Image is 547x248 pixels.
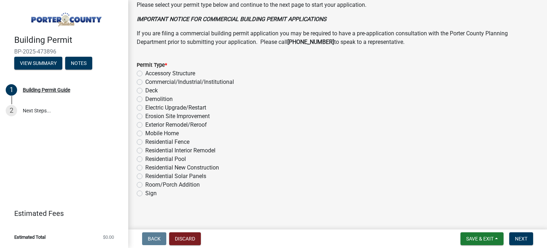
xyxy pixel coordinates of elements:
label: Commercial/Industrial/Institutional [145,78,234,86]
wm-modal-confirm: Notes [65,61,92,66]
label: Sign [145,189,157,198]
label: Deck [145,86,158,95]
strong: IMPORTANT NOTICE FOR COMMERCIAL BUILDING PERMIT APPLICATIONS [137,16,327,22]
label: Mobile Home [145,129,179,138]
label: Residential New Construction [145,163,219,172]
span: Back [148,236,161,242]
label: Erosion Site Improvement [145,112,210,121]
p: Please select your permit type below and continue to the next page to start your application. [137,1,538,9]
button: View Summary [14,57,62,70]
button: Notes [65,57,92,70]
span: Estimated Total [14,235,46,239]
div: 2 [6,105,17,116]
img: Porter County, Indiana [14,7,117,27]
label: Electric Upgrade/Restart [145,103,206,112]
span: $0.00 [103,235,114,239]
span: Next [515,236,527,242]
label: Residential Pool [145,155,186,163]
wm-modal-confirm: Summary [14,61,62,66]
label: Accessory Structure [145,69,195,78]
span: BP-2025-473896 [14,48,114,55]
label: Permit Type [137,63,167,68]
h4: Building Permit [14,35,123,45]
strong: [PHONE_NUMBER] [287,39,334,45]
a: Estimated Fees [6,206,117,221]
span: Save & Exit [466,236,494,242]
label: Exterior Remodel/Reroof [145,121,207,129]
label: Residential Interior Remodel [145,146,215,155]
div: Building Permit Guide [23,87,70,92]
button: Next [509,232,533,245]
label: Room/Porch Addition [145,181,200,189]
button: Back [142,232,166,245]
div: 1 [6,84,17,96]
button: Save & Exit [460,232,504,245]
button: Discard [169,232,201,245]
label: Residential Solar Panels [145,172,206,181]
p: If you are filing a commercial building permit application you may be required to have a pre-appl... [137,29,538,46]
label: Demolition [145,95,173,103]
label: Residential Fence [145,138,189,146]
